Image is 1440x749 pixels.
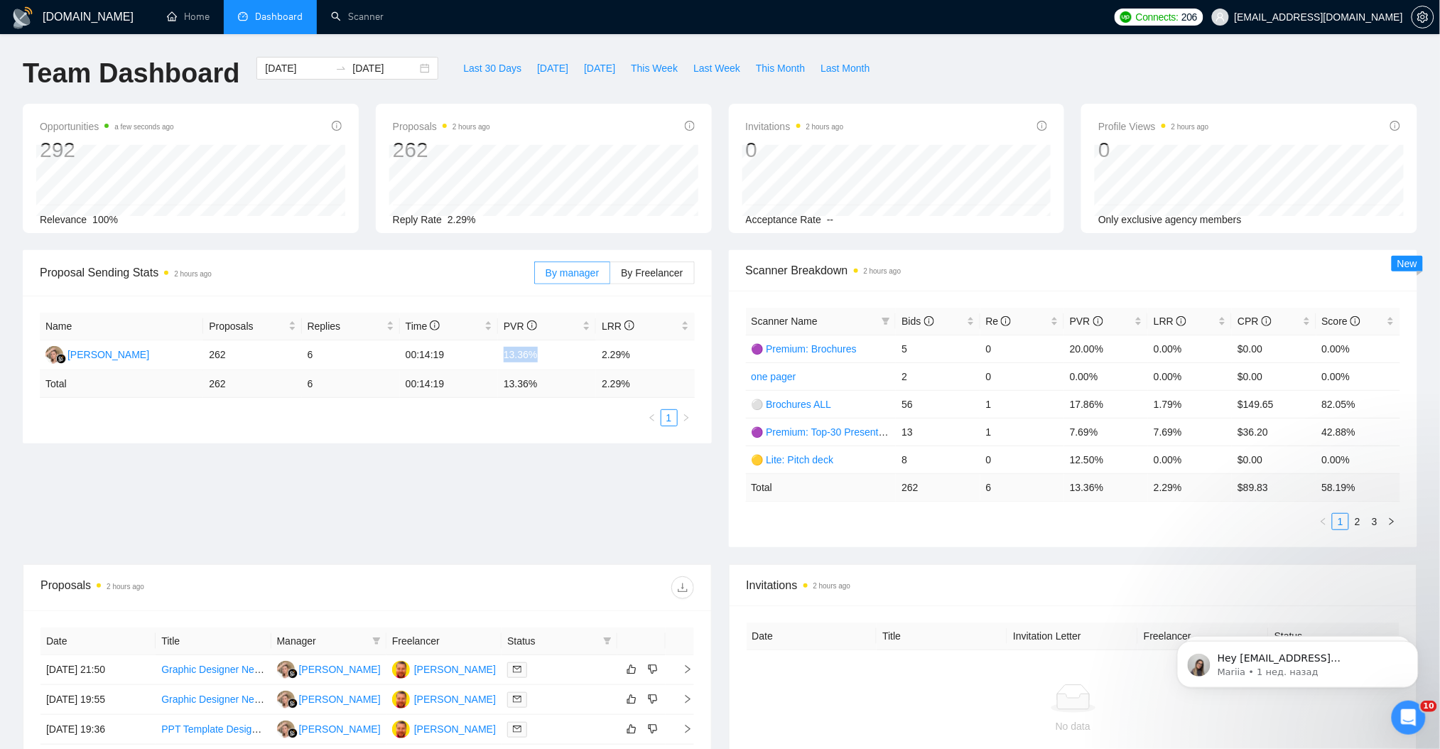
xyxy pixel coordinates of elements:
[644,721,661,738] button: dislike
[107,583,144,591] time: 2 hours ago
[1333,514,1348,529] a: 1
[40,136,174,163] div: 292
[392,691,410,708] img: JN
[980,362,1064,390] td: 0
[1064,335,1148,362] td: 20.00%
[161,664,414,675] a: Graphic Designer Needed for Company Pamphlet Design
[896,335,980,362] td: 5
[685,121,695,131] span: info-circle
[463,60,521,76] span: Last 30 Days
[1181,9,1197,25] span: 206
[1392,701,1426,735] iframe: Intercom live chat
[980,335,1064,362] td: 0
[302,313,400,340] th: Replies
[1064,390,1148,418] td: 17.86%
[596,340,694,370] td: 2.29%
[896,473,980,501] td: 262
[1064,362,1148,390] td: 0.00%
[40,715,156,745] td: [DATE] 19:36
[1322,316,1360,327] span: Score
[392,661,410,679] img: JN
[167,11,210,23] a: homeHome
[584,60,615,76] span: [DATE]
[752,426,947,438] a: 🟣 Premium: Top-30 Presentation Keywords
[288,669,298,679] img: gigradar-bm.png
[1332,513,1349,530] li: 1
[896,446,980,473] td: 8
[864,267,902,275] time: 2 hours ago
[746,214,822,225] span: Acceptance Rate
[448,214,476,225] span: 2.29%
[980,473,1064,501] td: 6
[1148,473,1232,501] td: 2.29 %
[238,11,248,21] span: dashboard
[827,214,833,225] span: --
[400,370,498,398] td: 00:14:19
[648,664,658,675] span: dislike
[747,623,877,650] th: Date
[980,418,1064,446] td: 1
[302,340,400,370] td: 6
[1232,390,1316,418] td: $149.65
[513,665,521,674] span: mail
[161,723,398,735] a: PPT Template Design Based on Existing Presentation
[203,313,301,340] th: Proposals
[623,691,640,708] button: like
[277,633,367,649] span: Manager
[335,63,347,74] span: swap-right
[896,362,980,390] td: 2
[648,723,658,735] span: dislike
[1412,6,1434,28] button: setting
[1148,335,1232,362] td: 0.00%
[288,699,298,708] img: gigradar-bm.png
[661,409,678,426] li: 1
[11,6,34,29] img: logo
[92,214,118,225] span: 100%
[392,663,496,674] a: JN[PERSON_NAME]
[546,267,599,279] span: By manager
[648,694,658,705] span: dislike
[277,691,295,708] img: VZ
[40,118,174,135] span: Opportunities
[1383,513,1400,530] button: right
[299,691,381,707] div: [PERSON_NAME]
[746,473,897,501] td: Total
[1367,514,1382,529] a: 3
[1232,335,1316,362] td: $0.00
[62,41,241,236] span: Hey [EMAIL_ADDRESS][DOMAIN_NAME], Looks like your Upwork agency Topto ran out of connects. We rec...
[1319,517,1328,526] span: left
[288,728,298,738] img: gigradar-bm.png
[623,661,640,678] button: like
[1387,517,1396,526] span: right
[299,662,381,677] div: [PERSON_NAME]
[507,633,597,649] span: Status
[255,11,303,23] span: Dashboard
[603,637,612,645] span: filter
[671,694,693,704] span: right
[209,318,285,334] span: Proposals
[1156,611,1440,711] iframe: Intercom notifications сообщение
[1350,316,1360,326] span: info-circle
[299,721,381,737] div: [PERSON_NAME]
[1070,316,1103,327] span: PVR
[1412,11,1434,23] span: setting
[174,270,212,278] time: 2 hours ago
[1007,623,1138,650] th: Invitation Letter
[67,347,149,362] div: [PERSON_NAME]
[678,409,695,426] button: right
[980,390,1064,418] td: 1
[156,685,271,715] td: Graphic Designer Needed for Slide Pitch Deck Reformatting
[1093,316,1103,326] span: info-circle
[308,318,384,334] span: Replies
[661,410,677,426] a: 1
[453,123,490,131] time: 2 hours ago
[40,264,534,281] span: Proposal Sending Stats
[813,57,877,80] button: Last Month
[882,317,890,325] span: filter
[896,390,980,418] td: 56
[277,723,381,734] a: VZ[PERSON_NAME]
[747,576,1400,594] span: Invitations
[678,409,695,426] li: Next Page
[980,446,1064,473] td: 0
